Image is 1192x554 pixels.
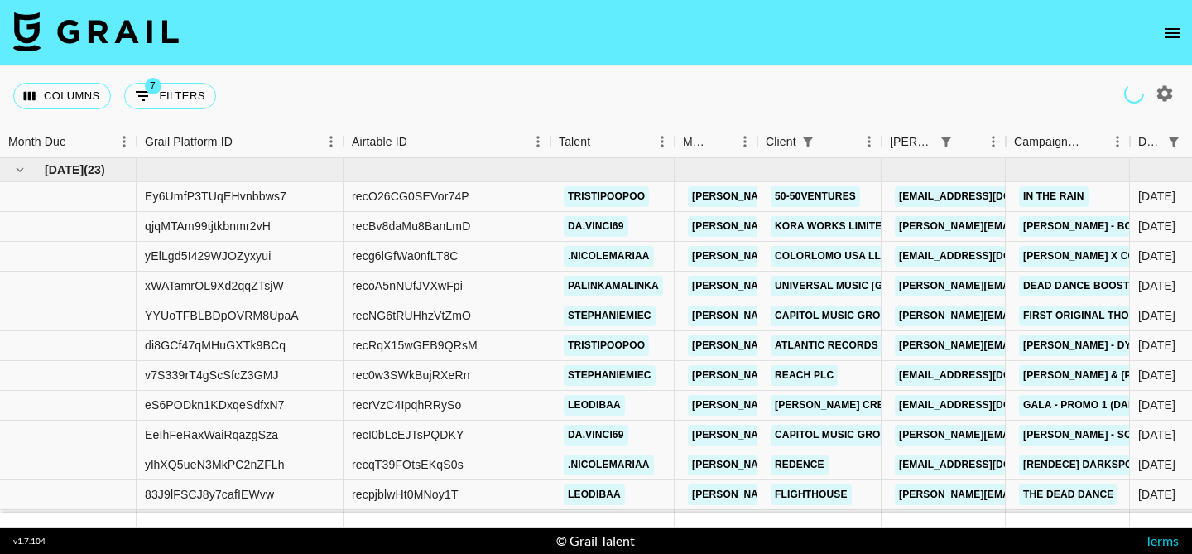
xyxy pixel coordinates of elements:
[1145,532,1179,548] a: Terms
[45,161,84,178] span: [DATE]
[650,129,675,154] button: Menu
[352,337,478,354] div: recRqX15wGEB9QRsM
[688,335,1043,356] a: [PERSON_NAME][EMAIL_ADDRESS][PERSON_NAME][DOMAIN_NAME]
[890,126,935,158] div: [PERSON_NAME]
[559,126,590,158] div: Talent
[1019,306,1161,326] a: first original thought
[935,130,958,153] button: Show filters
[1138,307,1175,324] div: 9/10/2025
[352,248,459,264] div: recg6lGfWa0nfLT8C
[8,158,31,181] button: hide children
[1138,367,1175,383] div: 9/15/2025
[352,126,407,158] div: Airtable ID
[1138,456,1175,473] div: 9/17/2025
[1138,248,1175,264] div: 9/9/2025
[895,276,1165,296] a: [PERSON_NAME][EMAIL_ADDRESS][DOMAIN_NAME]
[564,365,656,386] a: stephaniemiec
[145,426,278,443] div: EeIhFeRaxWaiRqazgSza
[1156,17,1189,50] button: open drawer
[1019,335,1154,356] a: [PERSON_NAME] - Dying
[145,367,279,383] div: v7S339rT4gScSfcZ3GMJ
[352,277,463,294] div: recoA5nNUfJVXwFpi
[895,425,1165,446] a: [PERSON_NAME][EMAIL_ADDRESS][DOMAIN_NAME]
[352,307,471,324] div: recNG6tRUHhzVtZmO
[352,218,470,234] div: recBv8daMu8BanLmD
[319,129,344,154] button: Menu
[675,126,757,158] div: Manager
[145,456,285,473] div: ylhXQ5ueN3MkPC2nZFLh
[1105,129,1130,154] button: Menu
[145,248,271,264] div: yElLgd5I429WJOZyxyui
[145,126,233,158] div: Grail Platform ID
[895,455,1080,475] a: [EMAIL_ADDRESS][DOMAIN_NAME]
[895,246,1080,267] a: [EMAIL_ADDRESS][DOMAIN_NAME]
[688,425,1043,446] a: [PERSON_NAME][EMAIL_ADDRESS][PERSON_NAME][DOMAIN_NAME]
[771,246,892,267] a: COLORLOMO USA LLC
[1162,130,1185,153] div: 1 active filter
[771,306,898,326] a: Capitol Music Group
[352,486,459,503] div: recpjblwHt0MNoy1T
[771,484,852,505] a: Flighthouse
[344,126,550,158] div: Airtable ID
[564,425,628,446] a: da.vinci69
[688,186,1043,207] a: [PERSON_NAME][EMAIL_ADDRESS][PERSON_NAME][DOMAIN_NAME]
[564,395,625,416] a: leodibaa
[564,276,663,296] a: palinkamalinka
[556,532,635,549] div: © Grail Talent
[766,126,796,158] div: Client
[1138,486,1175,503] div: 9/17/2025
[145,188,286,205] div: Ey6UmfP3TUqEHvnbbws7
[1019,186,1089,207] a: In the rain
[1019,246,1191,267] a: [PERSON_NAME] x Colorlomo
[709,130,733,153] button: Sort
[819,130,843,153] button: Sort
[564,186,649,207] a: tristipoopoo
[590,130,613,153] button: Sort
[1138,397,1175,413] div: 9/16/2025
[1006,126,1130,158] div: Campaign (Type)
[733,129,757,154] button: Menu
[564,246,654,267] a: .nicolemariaa
[1162,130,1185,153] button: Show filters
[958,130,981,153] button: Sort
[352,456,464,473] div: recqT39FOtsEKqS0s
[145,277,284,294] div: xWATamrOL9Xd2qqZTsjW
[771,276,984,296] a: Universal Music [GEOGRAPHIC_DATA]
[1138,126,1162,158] div: Date Created
[796,130,819,153] div: 1 active filter
[895,335,1165,356] a: [PERSON_NAME][EMAIL_ADDRESS][DOMAIN_NAME]
[145,78,161,94] span: 7
[1014,126,1082,158] div: Campaign (Type)
[145,397,285,413] div: eS6PODkn1KDxqeSdfxN7
[145,486,274,503] div: 83J9lFSCJ8y7cafIEWvw
[1138,188,1175,205] div: 9/7/2025
[895,186,1080,207] a: [EMAIL_ADDRESS][DOMAIN_NAME]
[13,536,46,547] div: v 1.7.104
[564,216,628,237] a: da.vinci69
[1123,83,1145,104] span: Refreshing managers, clients, users, talent, campaigns...
[407,130,430,153] button: Sort
[145,307,299,324] div: YYUoTFBLBDpOVRM8UpaA
[564,335,649,356] a: tristipoopoo
[526,129,550,154] button: Menu
[112,129,137,154] button: Menu
[1138,426,1175,443] div: 9/16/2025
[550,126,675,158] div: Talent
[1082,130,1105,153] button: Sort
[688,276,1043,296] a: [PERSON_NAME][EMAIL_ADDRESS][PERSON_NAME][DOMAIN_NAME]
[771,395,1053,416] a: [PERSON_NAME] Creative KK ([GEOGRAPHIC_DATA])
[352,188,469,205] div: recO26CG0SEVor74P
[688,455,1043,475] a: [PERSON_NAME][EMAIL_ADDRESS][PERSON_NAME][DOMAIN_NAME]
[352,367,470,383] div: rec0w3SWkBujRXeRn
[757,126,882,158] div: Client
[564,306,656,326] a: stephaniemiec
[683,126,709,158] div: Manager
[895,216,1165,237] a: [PERSON_NAME][EMAIL_ADDRESS][DOMAIN_NAME]
[771,425,898,446] a: Capitol Music Group
[857,129,882,154] button: Menu
[771,455,829,475] a: Redence
[882,126,1006,158] div: Booker
[233,130,256,153] button: Sort
[137,126,344,158] div: Grail Platform ID
[688,306,1043,326] a: [PERSON_NAME][EMAIL_ADDRESS][PERSON_NAME][DOMAIN_NAME]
